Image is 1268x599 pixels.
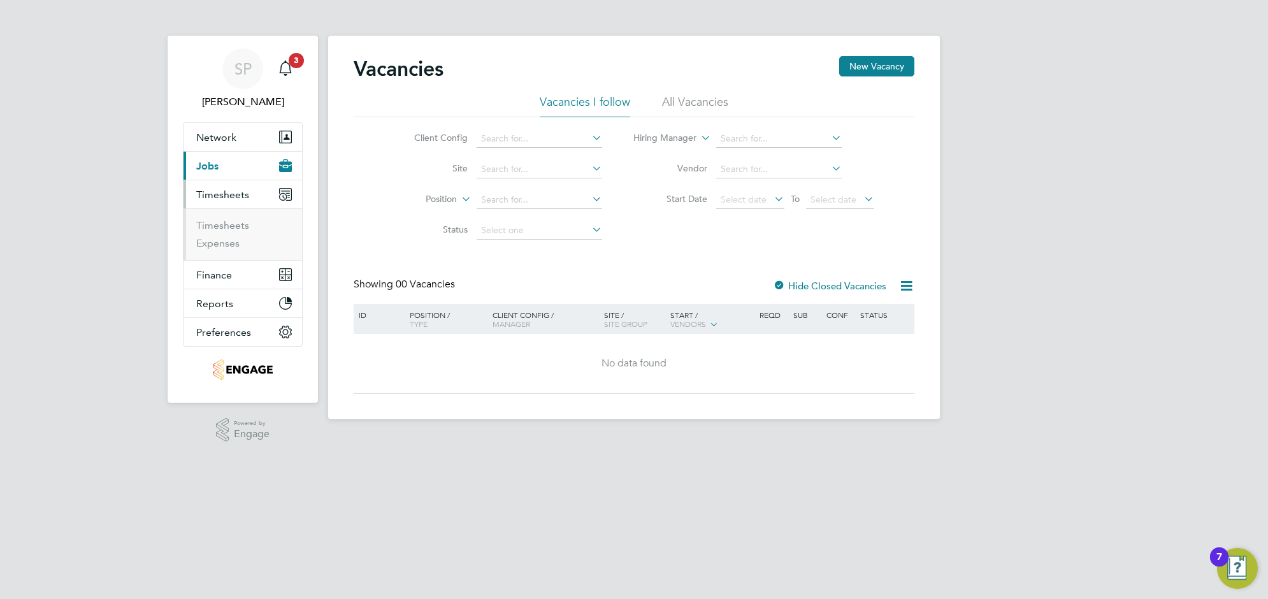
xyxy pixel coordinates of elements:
span: Select date [811,194,856,205]
input: Search for... [716,130,842,148]
li: Vacancies I follow [540,94,630,117]
a: Expenses [196,237,240,249]
div: Status [857,304,912,326]
label: Status [394,224,468,235]
a: SP[PERSON_NAME] [183,48,303,110]
div: Start / [667,304,756,336]
span: Network [196,131,236,143]
div: 7 [1216,557,1222,574]
input: Select one [477,222,602,240]
button: New Vacancy [839,56,914,76]
button: Reports [184,289,302,317]
input: Search for... [477,161,602,178]
button: Network [184,123,302,151]
span: Site Group [604,319,647,329]
span: Type [410,319,428,329]
button: Jobs [184,152,302,180]
button: Preferences [184,318,302,346]
div: Client Config / [489,304,601,335]
a: Timesheets [196,219,249,231]
nav: Main navigation [168,36,318,403]
span: Jobs [196,160,219,172]
span: Finance [196,269,232,281]
h2: Vacancies [354,56,443,82]
div: Conf [823,304,856,326]
div: Position / [400,304,489,335]
label: Hide Closed Vacancies [773,280,886,292]
span: Sophie Perry [183,94,303,110]
a: Go to home page [183,359,303,380]
span: Select date [721,194,767,205]
span: SP [234,61,252,77]
div: Reqd [756,304,789,326]
span: 3 [289,53,304,68]
span: To [787,191,803,207]
span: Engage [234,429,270,440]
button: Open Resource Center, 7 new notifications [1217,548,1258,589]
div: Timesheets [184,208,302,260]
a: 3 [273,48,298,89]
img: jjfox-logo-retina.png [213,359,272,380]
label: Client Config [394,132,468,143]
span: Timesheets [196,189,249,201]
span: Preferences [196,326,251,338]
label: Position [384,193,457,206]
div: Site / [601,304,668,335]
button: Finance [184,261,302,289]
div: Showing [354,278,457,291]
div: ID [356,304,400,326]
label: Hiring Manager [623,132,696,145]
div: No data found [356,357,912,370]
a: Powered byEngage [216,418,270,442]
input: Search for... [477,191,602,209]
span: Reports [196,298,233,310]
input: Search for... [477,130,602,148]
span: Vendors [670,319,706,329]
div: Sub [790,304,823,326]
label: Start Date [634,193,707,205]
input: Search for... [716,161,842,178]
span: Manager [493,319,530,329]
li: All Vacancies [662,94,728,117]
button: Timesheets [184,180,302,208]
span: 00 Vacancies [396,278,455,291]
label: Site [394,162,468,174]
label: Vendor [634,162,707,174]
span: Powered by [234,418,270,429]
